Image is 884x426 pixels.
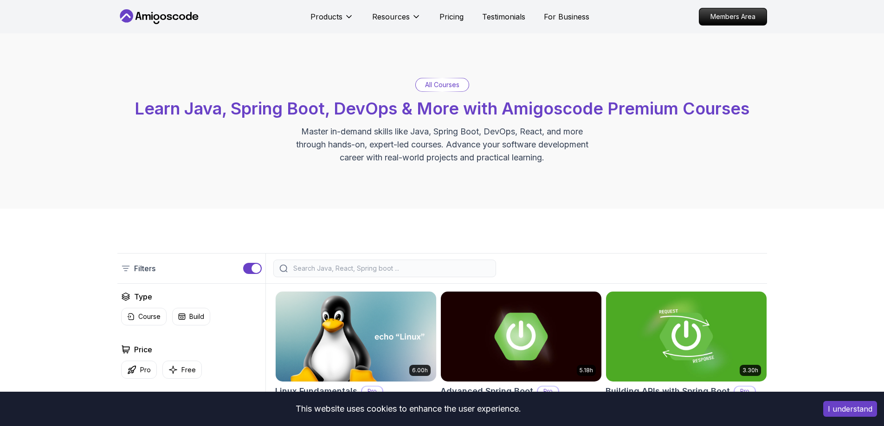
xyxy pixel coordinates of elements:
[140,365,151,375] p: Pro
[372,11,410,22] p: Resources
[699,8,767,25] a: Members Area
[121,361,157,379] button: Pro
[7,399,809,419] div: This website uses cookies to enhance the user experience.
[134,344,152,355] h2: Price
[135,98,749,119] span: Learn Java, Spring Boot, DevOps & More with Amigoscode Premium Courses
[482,11,525,22] a: Testimonials
[425,80,459,89] p: All Courses
[372,11,421,30] button: Resources
[134,291,152,302] h2: Type
[162,361,202,379] button: Free
[735,387,755,396] p: Pro
[310,11,342,22] p: Products
[181,365,196,375] p: Free
[291,264,490,273] input: Search Java, React, Spring boot ...
[275,385,357,398] h2: Linux Fundamentals
[134,263,155,274] p: Filters
[823,401,877,417] button: Accept cookies
[439,11,464,22] a: Pricing
[121,308,167,325] button: Course
[276,292,436,381] img: Linux Fundamentals card
[362,387,382,396] p: Pro
[310,11,354,30] button: Products
[189,312,204,321] p: Build
[544,11,589,22] a: For Business
[538,387,558,396] p: Pro
[699,8,767,25] p: Members Area
[172,308,210,325] button: Build
[286,125,598,164] p: Master in-demand skills like Java, Spring Boot, DevOps, React, and more through hands-on, expert-...
[606,385,730,398] h2: Building APIs with Spring Boot
[275,291,437,419] a: Linux Fundamentals card6.00hLinux FundamentalsProLearn the fundamentals of Linux and how to use t...
[742,367,758,374] p: 3.30h
[580,367,593,374] p: 5.18h
[440,385,533,398] h2: Advanced Spring Boot
[412,367,428,374] p: 6.00h
[138,312,161,321] p: Course
[441,292,601,381] img: Advanced Spring Boot card
[606,292,767,381] img: Building APIs with Spring Boot card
